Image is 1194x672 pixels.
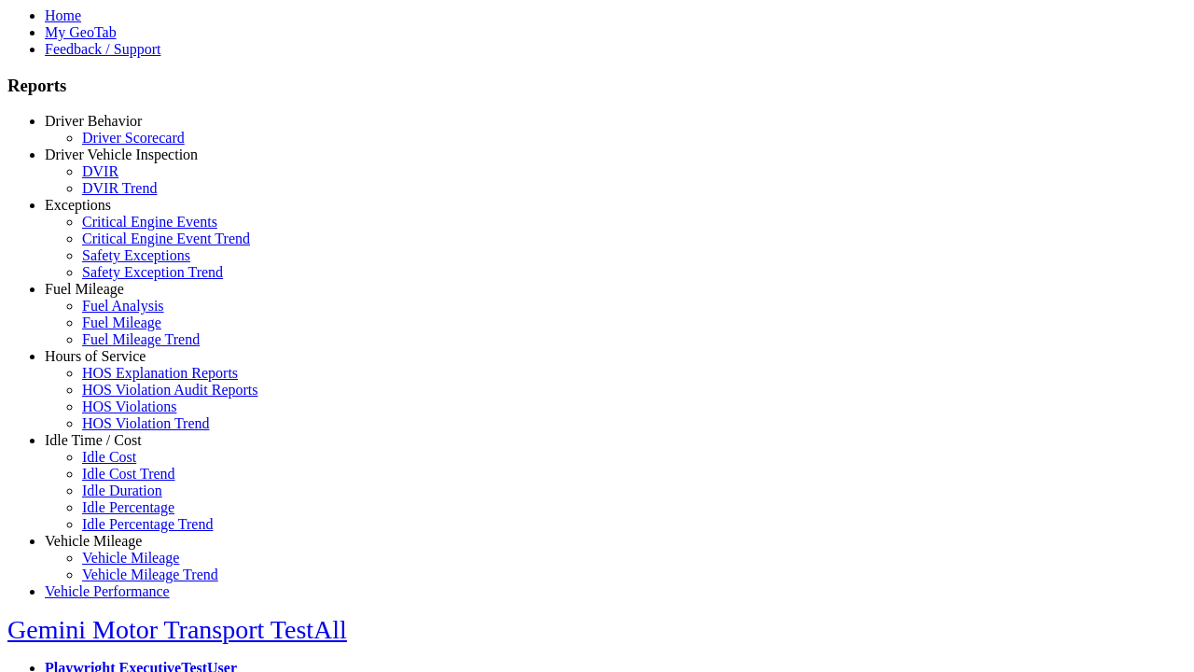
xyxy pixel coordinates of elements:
a: Safety Exception Trend [82,264,223,280]
a: Critical Engine Events [82,214,217,230]
a: Idle Time / Cost [45,432,142,448]
a: Vehicle Mileage [45,533,142,549]
a: Exceptions [45,197,111,213]
a: Driver Scorecard [82,130,185,146]
a: Fuel Mileage [82,315,161,330]
a: Vehicle Mileage Trend [82,567,218,582]
a: Fuel Analysis [82,298,164,314]
a: Idle Duration [82,483,162,498]
h3: Reports [7,76,1187,96]
a: Hours of Service [45,348,146,364]
a: Safety Exceptions [82,247,190,263]
a: My GeoTab [45,24,117,40]
a: Vehicle Performance [45,583,170,599]
a: DVIR Trend [82,180,157,196]
a: Fuel Mileage [45,281,124,297]
a: DVIR [82,163,118,179]
a: Feedback / Support [45,41,160,57]
a: Critical Engine Event Trend [82,231,250,246]
a: Idle Cost [82,449,136,465]
a: Driver Vehicle Inspection [45,147,198,162]
a: Home [45,7,81,23]
a: HOS Explanation Reports [82,365,238,381]
a: Fuel Mileage Trend [82,331,200,347]
a: Idle Percentage [82,499,174,515]
a: Gemini Motor Transport TestAll [7,615,347,644]
a: HOS Violations [82,399,176,414]
a: HOS Violation Audit Reports [82,382,258,398]
a: Driver Behavior [45,113,142,129]
a: Vehicle Mileage [82,550,179,566]
a: HOS Violation Trend [82,415,210,431]
a: Idle Percentage Trend [82,516,213,532]
a: Idle Cost Trend [82,466,175,482]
